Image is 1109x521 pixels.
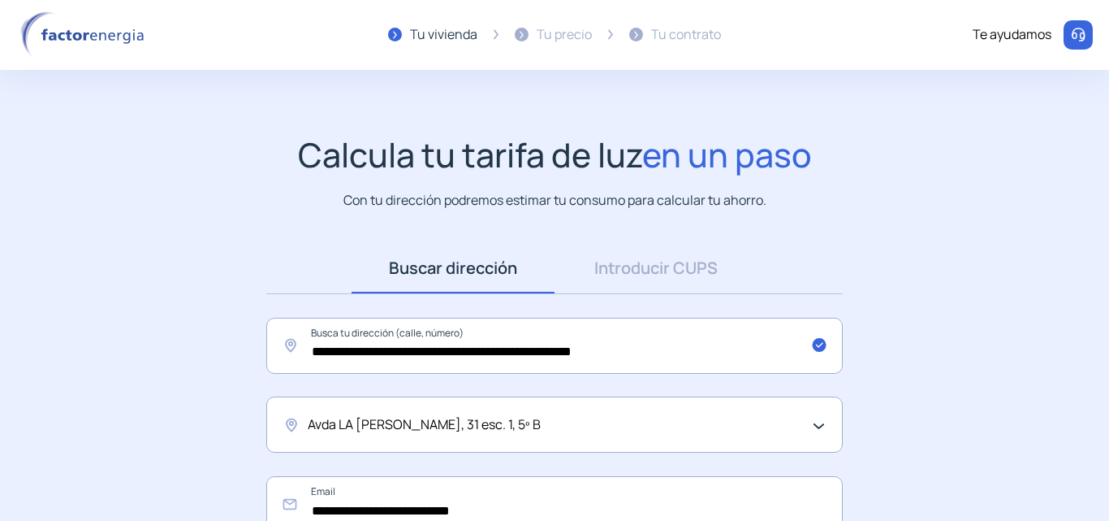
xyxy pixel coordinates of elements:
[343,190,766,211] p: Con tu dirección podremos estimar tu consumo para calcular tu ahorro.
[410,24,477,46] div: Tu vivienda
[308,415,541,436] span: Avda LA [PERSON_NAME], 31 esc. 1, 5º B
[1070,27,1086,43] img: llamar
[352,243,554,293] a: Buscar dirección
[298,135,812,175] h1: Calcula tu tarifa de luz
[554,243,757,293] a: Introducir CUPS
[651,24,721,46] div: Tu contrato
[16,11,154,59] img: logo factor
[537,24,592,46] div: Tu precio
[973,24,1051,46] div: Te ayudamos
[642,132,812,177] span: en un paso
